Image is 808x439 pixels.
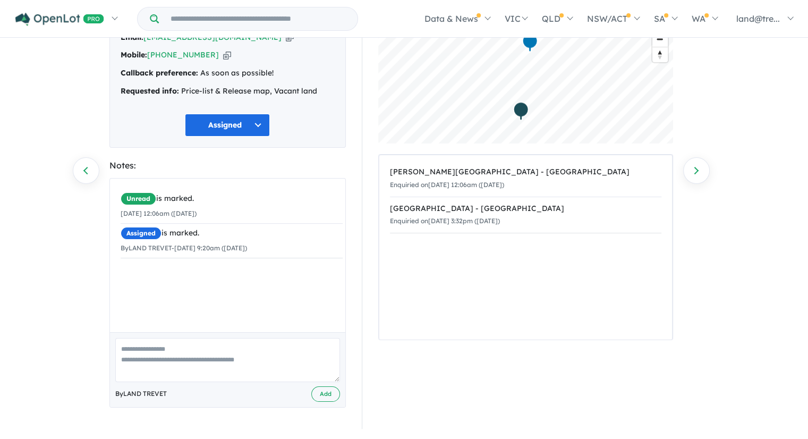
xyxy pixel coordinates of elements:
div: is marked. [121,192,343,205]
button: Reset bearing to north [652,47,668,62]
span: Unread [121,192,156,205]
strong: Callback preference: [121,68,198,78]
a: [PERSON_NAME][GEOGRAPHIC_DATA] - [GEOGRAPHIC_DATA]Enquiried on[DATE] 12:06am ([DATE]) [390,161,661,197]
button: Assigned [185,114,270,137]
button: Zoom out [652,31,668,47]
div: Notes: [109,158,346,173]
small: Enquiried on [DATE] 12:06am ([DATE]) [390,181,504,189]
canvas: Map [378,11,673,143]
a: [PHONE_NUMBER] [147,50,219,60]
div: Map marker [513,102,529,121]
button: Copy [223,49,231,61]
strong: Mobile: [121,50,147,60]
img: Openlot PRO Logo White [15,13,104,26]
a: [EMAIL_ADDRESS][DOMAIN_NAME] [143,32,282,42]
div: [GEOGRAPHIC_DATA] - [GEOGRAPHIC_DATA] [390,202,661,215]
small: By LAND TREVET - [DATE] 9:20am ([DATE]) [121,244,247,252]
span: Assigned [121,227,161,240]
div: Price-list & Release map, Vacant land [121,85,335,98]
button: Add [311,386,340,402]
div: As soon as possible! [121,67,335,80]
div: Map marker [522,33,538,53]
span: land@tre... [736,13,780,24]
input: Try estate name, suburb, builder or developer [161,7,355,30]
div: is marked. [121,227,343,240]
strong: Email: [121,32,143,42]
strong: Requested info: [121,86,179,96]
span: By LAND TREVET [115,389,167,399]
span: Zoom out [652,32,668,47]
small: Enquiried on [DATE] 3:32pm ([DATE]) [390,217,500,225]
small: [DATE] 12:06am ([DATE]) [121,209,197,217]
div: [PERSON_NAME][GEOGRAPHIC_DATA] - [GEOGRAPHIC_DATA] [390,166,661,179]
a: [GEOGRAPHIC_DATA] - [GEOGRAPHIC_DATA]Enquiried on[DATE] 3:32pm ([DATE]) [390,197,661,234]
